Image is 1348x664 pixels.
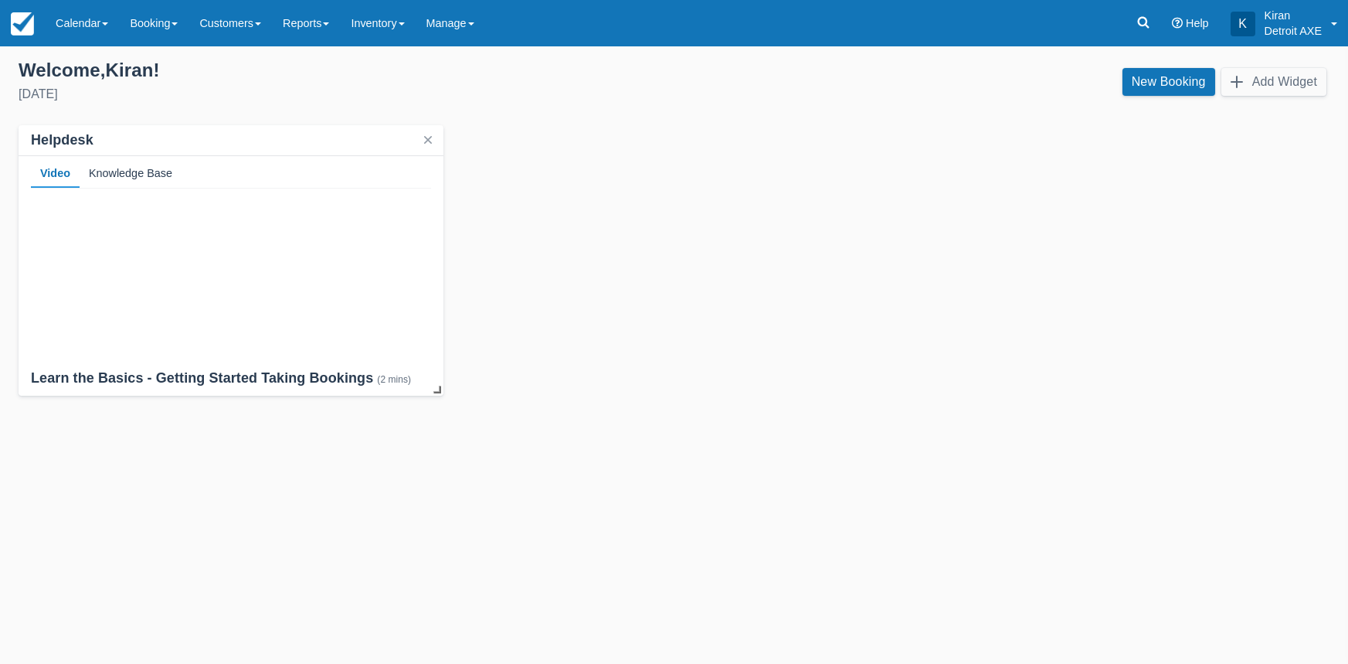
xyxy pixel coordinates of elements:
[11,12,34,36] img: checkfront-main-nav-mini-logo.png
[31,131,93,149] div: Helpdesk
[1172,18,1183,29] i: Help
[1265,8,1322,23] p: Kiran
[19,59,662,82] div: Welcome , Kiran !
[19,85,662,104] div: [DATE]
[31,369,431,389] div: Learn the Basics - Getting Started Taking Bookings
[31,156,80,189] div: Video
[377,374,411,385] div: (2 mins)
[1265,23,1322,39] p: Detroit AXE
[1186,17,1209,29] span: Help
[80,156,182,189] div: Knowledge Base
[1122,68,1215,96] a: New Booking
[1231,12,1255,36] div: K
[1221,68,1326,96] button: Add Widget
